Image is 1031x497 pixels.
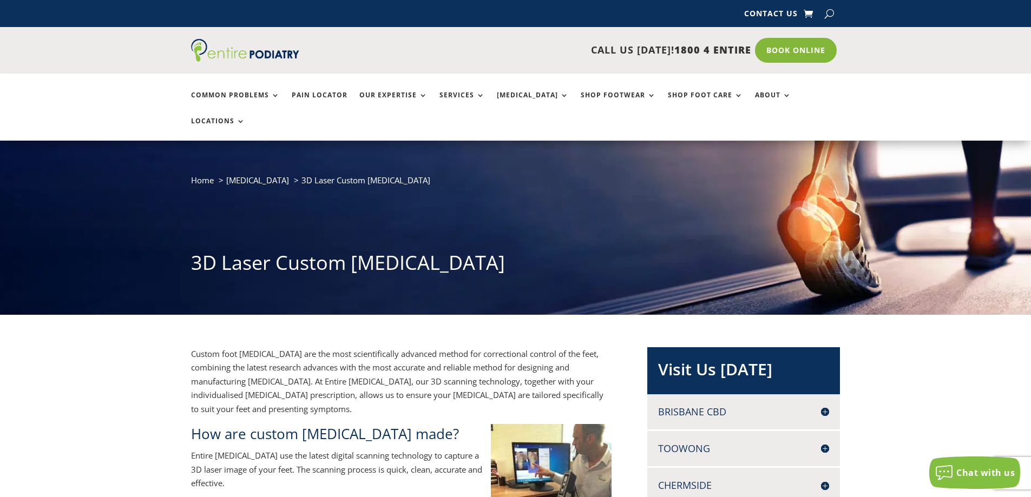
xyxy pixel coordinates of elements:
h4: Toowong [658,442,829,455]
a: Shop Footwear [581,91,656,115]
a: Locations [191,117,245,141]
a: Pain Locator [292,91,347,115]
a: Home [191,175,214,185]
h4: Brisbane CBD [658,405,829,419]
a: Services [439,91,485,115]
a: About [755,91,791,115]
h2: Visit Us [DATE] [658,358,829,386]
img: logo (1) [191,39,299,62]
span: 1800 4 ENTIRE [674,43,751,56]
button: Chat with us [929,456,1020,489]
p: Custom foot [MEDICAL_DATA] are the most scientifically advanced method for correctional control o... [191,347,612,425]
span: Chat with us [956,467,1015,479]
a: Shop Foot Care [668,91,743,115]
nav: breadcrumb [191,173,840,195]
a: [MEDICAL_DATA] [226,175,289,185]
span: 3D Laser Custom [MEDICAL_DATA] [301,175,430,185]
a: Our Expertise [359,91,428,115]
a: Common Problems [191,91,280,115]
p: CALL US [DATE]! [341,43,751,57]
a: [MEDICAL_DATA] [497,91,569,115]
h1: 3D Laser Custom [MEDICAL_DATA] [191,249,840,282]
a: Contact Us [744,10,798,22]
a: Book Online [755,38,837,63]
h4: Chermside [658,479,829,492]
h2: How are custom [MEDICAL_DATA] made? [191,424,612,449]
a: Entire Podiatry [191,53,299,64]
